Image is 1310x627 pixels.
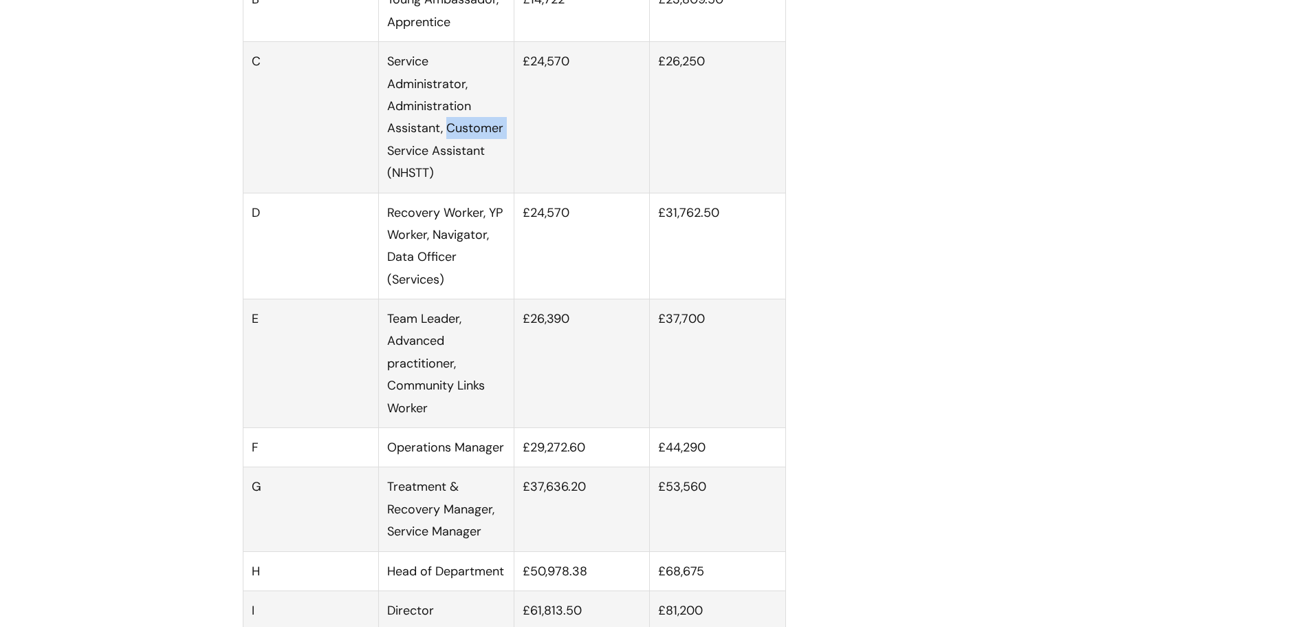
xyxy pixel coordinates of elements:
td: £44,290 [650,428,785,467]
td: £68,675 [650,551,785,591]
td: £24,570 [514,193,650,299]
td: Recovery Worker, YP Worker, Navigator, Data Officer (Services) [378,193,514,299]
td: E [243,299,378,428]
td: £26,250 [650,42,785,193]
td: H [243,551,378,591]
td: G [243,467,378,551]
td: £24,570 [514,42,650,193]
td: D [243,193,378,299]
td: £29,272.60 [514,428,650,467]
td: £53,560 [650,467,785,551]
td: £37,636.20 [514,467,650,551]
td: Team Leader, Advanced practitioner, Community Links Worker [378,299,514,428]
td: £50,978.38 [514,551,650,591]
td: £31,762.50 [650,193,785,299]
td: C [243,42,378,193]
td: F [243,428,378,467]
td: £26,390 [514,299,650,428]
td: Head of Department [378,551,514,591]
td: Operations Manager [378,428,514,467]
td: Treatment & Recovery Manager, Service Manager [378,467,514,551]
td: £37,700 [650,299,785,428]
td: Service Administrator, Administration Assistant, Customer Service Assistant (NHSTT) [378,42,514,193]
